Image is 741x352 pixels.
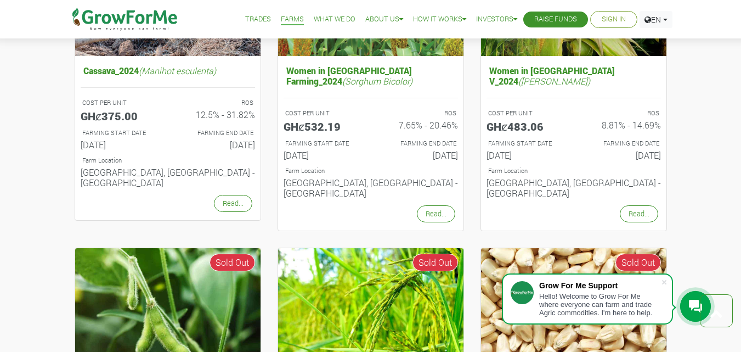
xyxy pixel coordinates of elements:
a: Investors [476,14,517,25]
h5: Women in [GEOGRAPHIC_DATA] Farming_2024 [284,63,458,89]
span: Sold Out [412,254,458,271]
h6: [GEOGRAPHIC_DATA], [GEOGRAPHIC_DATA] - [GEOGRAPHIC_DATA] [284,177,458,198]
span: Sold Out [615,254,661,271]
h5: Women in [GEOGRAPHIC_DATA] V_2024 [487,63,661,89]
h6: [DATE] [582,150,661,160]
a: Read... [417,205,455,222]
h6: [DATE] [81,139,160,150]
p: Location of Farm [285,166,456,176]
h6: [GEOGRAPHIC_DATA], [GEOGRAPHIC_DATA] - [GEOGRAPHIC_DATA] [81,167,255,188]
h6: [GEOGRAPHIC_DATA], [GEOGRAPHIC_DATA] - [GEOGRAPHIC_DATA] [487,177,661,198]
h5: GHȼ375.00 [81,109,160,122]
p: Location of Farm [488,166,659,176]
h5: Cassava_2024 [81,63,255,79]
h6: [DATE] [284,150,363,160]
p: FARMING START DATE [82,128,158,138]
a: Farms [281,14,304,25]
a: What We Do [314,14,355,25]
p: Location of Farm [82,156,253,165]
a: About Us [365,14,403,25]
a: How it Works [413,14,466,25]
div: Grow For Me Support [539,281,661,290]
h6: 8.81% - 14.69% [582,120,661,130]
h5: GHȼ483.06 [487,120,565,133]
div: Hello! Welcome to Grow For Me where everyone can farm and trade Agric commodities. I'm here to help. [539,292,661,317]
a: EN [640,11,672,28]
i: ([PERSON_NAME]) [518,75,590,87]
i: (Sorghum Bicolor) [342,75,412,87]
p: COST PER UNIT [488,109,564,118]
h5: GHȼ532.19 [284,120,363,133]
p: FARMING START DATE [488,139,564,148]
p: COST PER UNIT [285,109,361,118]
i: (Manihot esculenta) [139,65,216,76]
a: Read... [620,205,658,222]
span: Sold Out [210,254,255,271]
p: FARMING END DATE [178,128,253,138]
p: FARMING START DATE [285,139,361,148]
a: Raise Funds [534,14,577,25]
a: Read... [214,195,252,212]
h6: 12.5% - 31.82% [176,109,255,120]
p: FARMING END DATE [584,139,659,148]
h6: [DATE] [487,150,565,160]
p: FARMING END DATE [381,139,456,148]
h6: 7.65% - 20.46% [379,120,458,130]
p: COST PER UNIT [82,98,158,108]
a: Trades [245,14,271,25]
h6: [DATE] [176,139,255,150]
h6: [DATE] [379,150,458,160]
a: Sign In [602,14,626,25]
p: ROS [584,109,659,118]
p: ROS [381,109,456,118]
p: ROS [178,98,253,108]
